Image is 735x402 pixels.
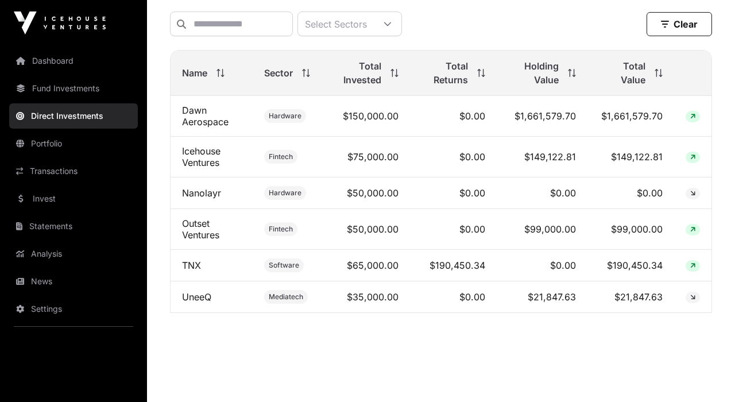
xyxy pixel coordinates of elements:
a: Dawn Aerospace [182,105,229,127]
td: $35,000.00 [322,281,410,313]
span: Total Returns [421,59,468,87]
a: Analysis [9,241,138,266]
a: TNX [182,260,201,271]
td: $190,450.34 [410,250,497,281]
td: $0.00 [587,177,674,209]
a: Dashboard [9,48,138,74]
a: Settings [9,296,138,322]
td: $149,122.81 [497,137,588,177]
td: $0.00 [410,96,497,137]
span: Hardware [269,188,301,198]
span: Hardware [269,111,301,121]
td: $50,000.00 [322,177,410,209]
img: Icehouse Ventures Logo [14,11,106,34]
div: Select Sectors [298,12,374,36]
span: Name [182,66,207,80]
td: $0.00 [410,137,497,177]
span: Total Invested [333,59,381,87]
span: Holding Value [508,59,559,87]
td: $50,000.00 [322,209,410,250]
td: $21,847.63 [497,281,588,313]
a: Portfolio [9,131,138,156]
td: $99,000.00 [497,209,588,250]
a: Direct Investments [9,103,138,129]
td: $21,847.63 [587,281,674,313]
td: $75,000.00 [322,137,410,177]
td: $150,000.00 [322,96,410,137]
td: $0.00 [497,250,588,281]
td: $0.00 [410,209,497,250]
td: $0.00 [410,177,497,209]
a: News [9,269,138,294]
a: Transactions [9,159,138,184]
span: Mediatech [269,292,303,301]
td: $190,450.34 [587,250,674,281]
span: Total Value [599,59,645,87]
iframe: Chat Widget [678,347,735,402]
td: $0.00 [410,281,497,313]
td: $1,661,579.70 [497,96,588,137]
span: Fintech [269,152,293,161]
a: Outset Ventures [182,218,219,241]
a: Icehouse Ventures [182,145,220,168]
a: Nanolayr [182,187,221,199]
span: Fintech [269,225,293,234]
span: Sector [264,66,293,80]
td: $149,122.81 [587,137,674,177]
span: Software [269,261,299,270]
a: Fund Investments [9,76,138,101]
td: $0.00 [497,177,588,209]
a: UneeQ [182,291,211,303]
button: Clear [647,12,712,36]
a: Statements [9,214,138,239]
td: $1,661,579.70 [587,96,674,137]
a: Invest [9,186,138,211]
td: $99,000.00 [587,209,674,250]
td: $65,000.00 [322,250,410,281]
